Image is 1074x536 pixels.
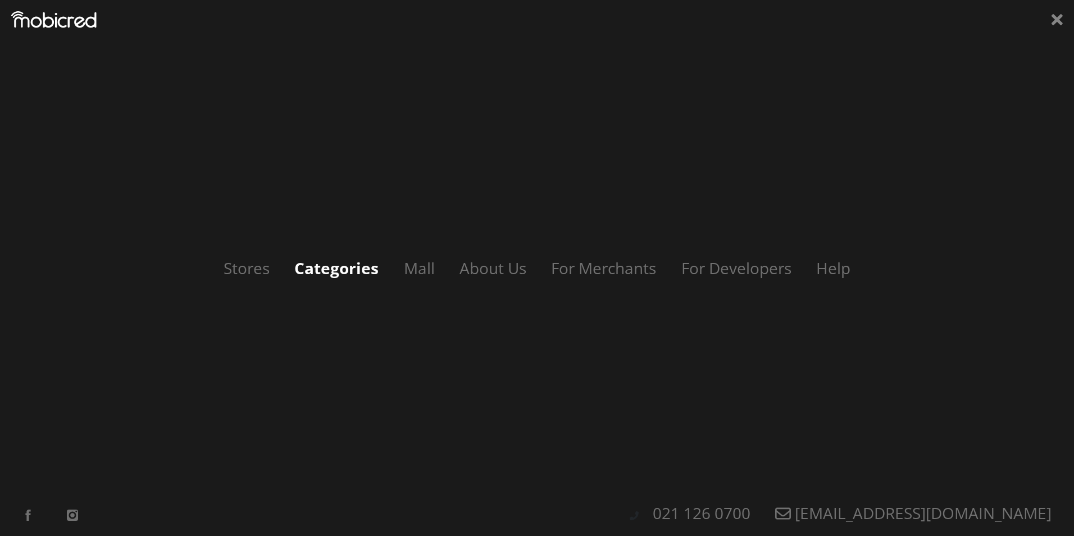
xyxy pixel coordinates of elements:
img: Mobicred [11,11,97,28]
a: Stores [212,257,281,279]
a: Categories [283,257,390,279]
a: Help [805,257,862,279]
a: [EMAIL_ADDRESS][DOMAIN_NAME] [764,502,1063,524]
a: For Merchants [540,257,667,279]
a: For Developers [670,257,803,279]
a: Mall [393,257,446,279]
a: About Us [448,257,538,279]
a: 021 126 0700 [641,502,762,524]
